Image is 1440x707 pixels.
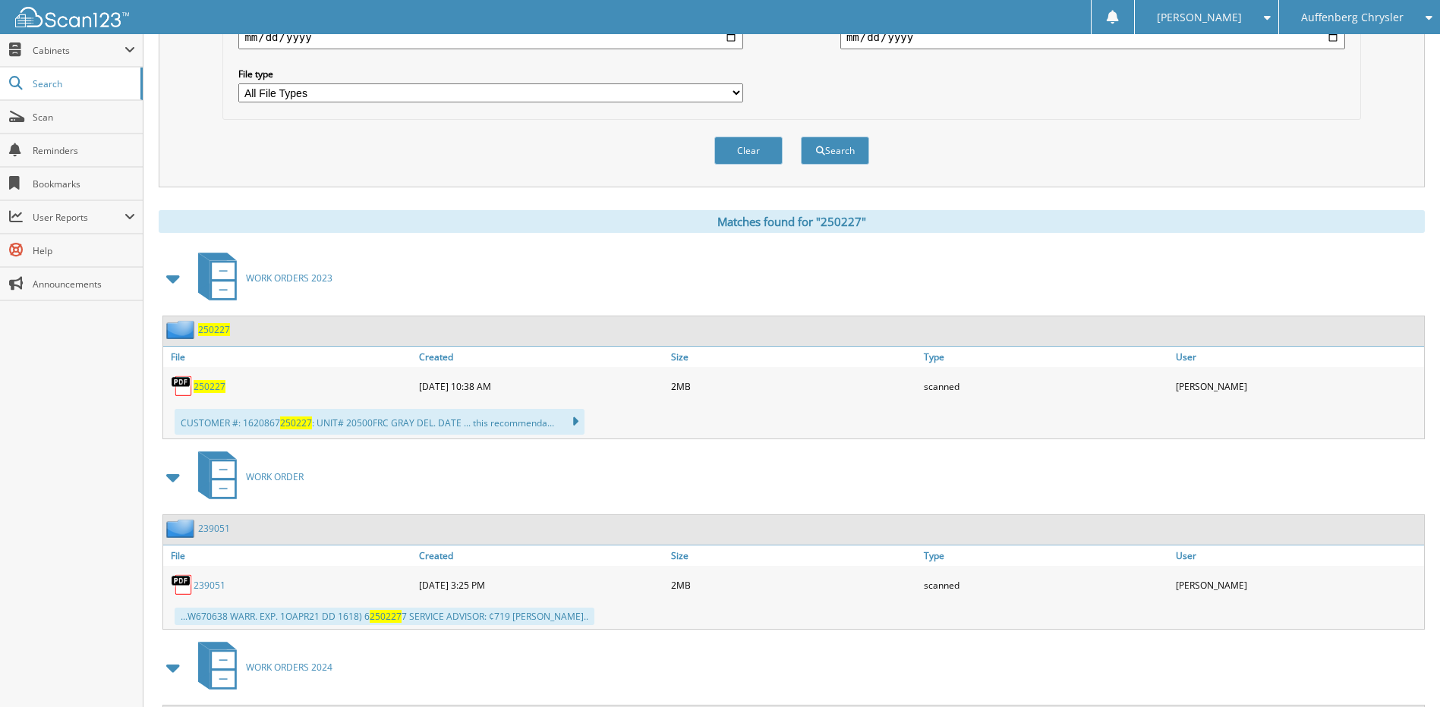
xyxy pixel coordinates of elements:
a: Created [415,545,667,566]
a: Type [920,545,1172,566]
a: 250227 [194,380,225,393]
a: Created [415,347,667,367]
span: Announcements [33,278,135,291]
img: scan123-logo-white.svg [15,7,129,27]
span: User Reports [33,211,124,224]
div: [PERSON_NAME] [1172,570,1424,600]
span: Search [33,77,133,90]
a: 239051 [194,579,225,592]
img: folder2.png [166,519,198,538]
div: ...W670638 WARR. EXP. 1OAPR21 DD 1618) 6 7 SERVICE ADVISOR: ¢719 [PERSON_NAME].. [175,608,594,625]
span: WORK ORDERS 2024 [246,661,332,674]
div: 2MB [667,371,919,401]
span: WORK ORDER [246,470,304,483]
input: end [840,25,1345,49]
a: User [1172,545,1424,566]
label: File type [238,68,743,80]
a: Size [667,545,919,566]
a: Size [667,347,919,367]
div: Matches found for "250227" [159,210,1425,233]
div: [PERSON_NAME] [1172,371,1424,401]
a: Type [920,347,1172,367]
span: 250227 [370,610,402,623]
a: User [1172,347,1424,367]
span: Help [33,244,135,257]
span: Scan [33,111,135,124]
input: start [238,25,743,49]
a: WORK ORDER [189,447,304,507]
div: [DATE] 10:38 AM [415,371,667,401]
div: CUSTOMER #: 1620867 : UNIT# 20500FRC GRAY DEL. DATE ... this recommenda... [175,409,585,435]
span: Auffenberg Chrysler [1301,13,1404,22]
img: PDF.png [171,375,194,397]
img: PDF.png [171,573,194,596]
span: Bookmarks [33,178,135,190]
span: Reminders [33,144,135,157]
span: 250227 [280,416,312,429]
a: WORK ORDERS 2024 [189,637,332,697]
button: Search [801,137,869,165]
span: Cabinets [33,44,124,57]
div: [DATE] 3:25 PM [415,570,667,600]
a: WORK ORDERS 2023 [189,248,332,308]
a: 239051 [198,522,230,535]
div: scanned [920,371,1172,401]
button: Clear [714,137,783,165]
a: File [163,347,415,367]
a: 250227 [198,323,230,336]
span: WORK ORDERS 2023 [246,272,332,284]
a: File [163,545,415,566]
div: scanned [920,570,1172,600]
span: [PERSON_NAME] [1157,13,1242,22]
div: 2MB [667,570,919,600]
img: folder2.png [166,320,198,339]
